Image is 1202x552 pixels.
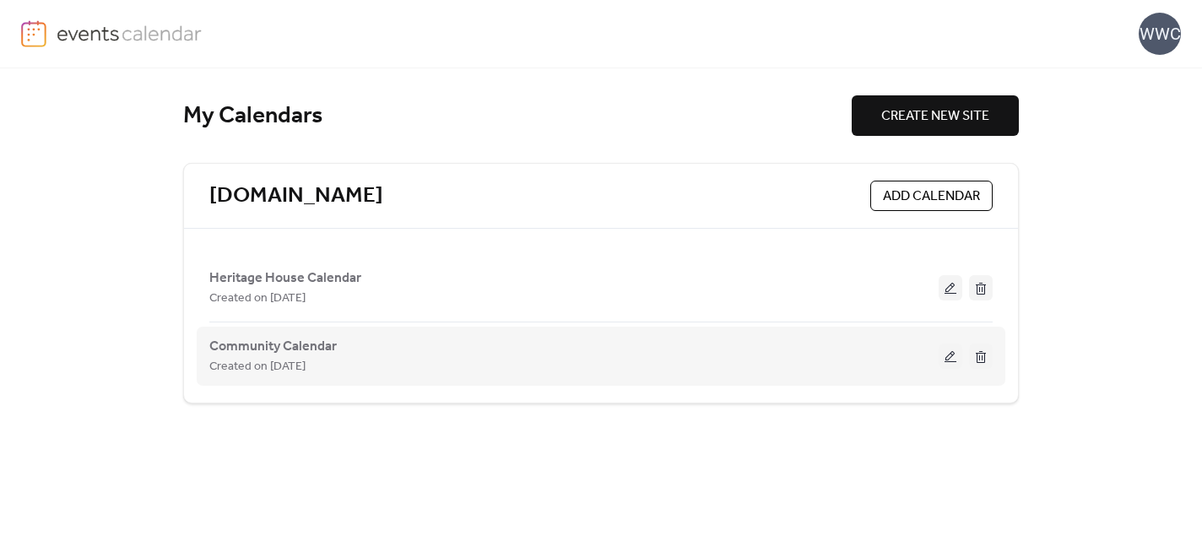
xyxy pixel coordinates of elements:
button: ADD CALENDAR [870,181,993,211]
button: CREATE NEW SITE [852,95,1019,136]
a: [DOMAIN_NAME] [209,182,383,210]
a: Heritage House Calendar [209,273,361,283]
span: Created on [DATE] [209,289,306,309]
a: Community Calendar [209,342,337,351]
img: logo-type [57,20,203,46]
div: WWC [1139,13,1181,55]
span: Heritage House Calendar [209,268,361,289]
span: CREATE NEW SITE [881,106,989,127]
span: Created on [DATE] [209,357,306,377]
span: Community Calendar [209,337,337,357]
span: ADD CALENDAR [883,187,980,207]
img: logo [21,20,46,47]
div: My Calendars [183,101,852,131]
